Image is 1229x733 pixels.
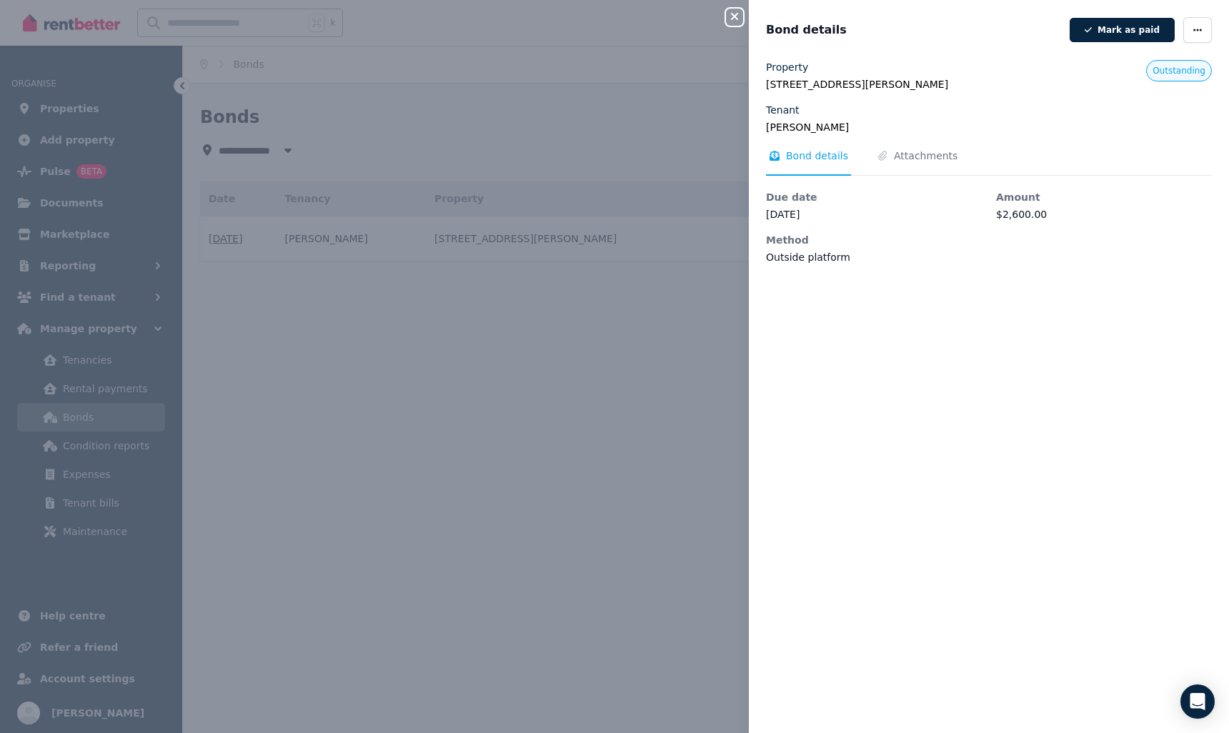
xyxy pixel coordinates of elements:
[766,21,847,39] span: Bond details
[766,103,800,117] label: Tenant
[1180,684,1215,719] div: Open Intercom Messenger
[766,77,1212,91] legend: [STREET_ADDRESS][PERSON_NAME]
[766,250,982,264] dd: Outside platform
[996,190,1212,204] dt: Amount
[766,207,982,221] dd: [DATE]
[766,149,1212,176] nav: Tabs
[766,60,808,74] label: Property
[766,190,982,204] dt: Due date
[894,149,957,163] span: Attachments
[766,233,982,247] dt: Method
[766,120,1212,134] legend: [PERSON_NAME]
[786,149,848,163] span: Bond details
[1070,18,1175,42] button: Mark as paid
[996,207,1212,221] dd: $2,600.00
[1153,65,1205,76] span: Outstanding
